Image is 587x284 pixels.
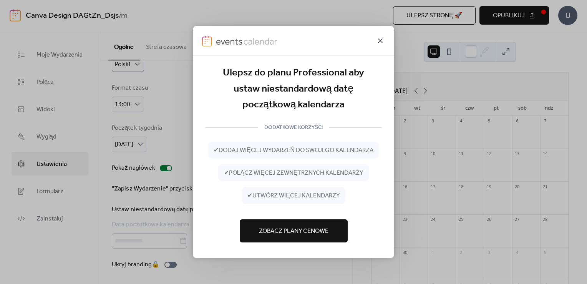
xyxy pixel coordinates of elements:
[205,65,382,113] div: Ulepsz do planu Professional aby ustaw niestandardową datę początkową kalendarza
[202,36,212,47] img: logo-icon
[224,169,363,178] span: ✔ połącz więcej zewnętrznych kalendarzy
[214,146,373,155] span: ✔ dodaj więcej wydarzeń do swojego kalendarza
[247,191,340,200] span: ✔ utwórz więcej kalendarzy
[216,36,278,47] img: logo-type
[240,219,348,242] button: Zobacz Plany Cenowe
[259,227,328,236] span: Zobacz Plany Cenowe
[258,123,329,132] span: DODATKOWE KORZYŚCI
